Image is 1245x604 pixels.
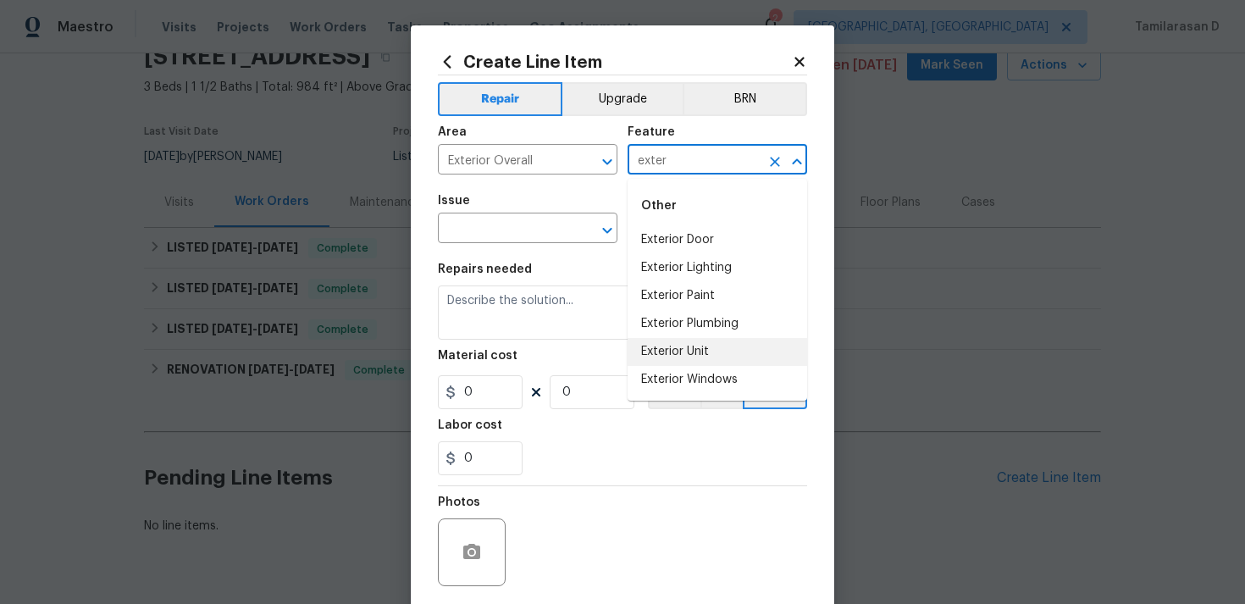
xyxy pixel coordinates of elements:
[628,254,807,282] li: Exterior Lighting
[628,186,807,226] div: Other
[438,126,467,138] h5: Area
[438,195,470,207] h5: Issue
[628,126,675,138] h5: Feature
[438,53,792,71] h2: Create Line Item
[785,150,809,174] button: Close
[438,496,480,508] h5: Photos
[595,150,619,174] button: Open
[683,82,807,116] button: BRN
[595,219,619,242] button: Open
[628,226,807,254] li: Exterior Door
[438,419,502,431] h5: Labor cost
[763,150,787,174] button: Clear
[438,263,532,275] h5: Repairs needed
[628,366,807,394] li: Exterior Windows
[628,338,807,366] li: Exterior Unit
[628,310,807,338] li: Exterior Plumbing
[438,350,517,362] h5: Material cost
[628,282,807,310] li: Exterior Paint
[438,82,562,116] button: Repair
[562,82,683,116] button: Upgrade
